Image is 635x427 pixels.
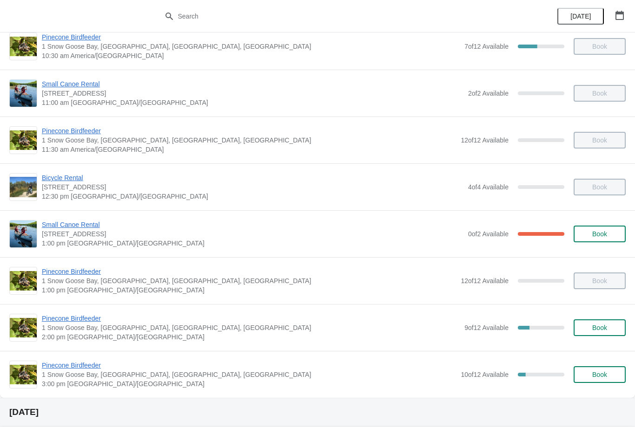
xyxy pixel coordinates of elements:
[570,13,591,20] span: [DATE]
[42,98,463,107] span: 11:00 am [GEOGRAPHIC_DATA]/[GEOGRAPHIC_DATA]
[461,277,509,285] span: 12 of 12 Available
[468,230,509,238] span: 0 of 2 Available
[10,220,37,247] img: Small Canoe Rental | 1 Snow Goose Bay, Stonewall, MB R0C 2Z0 | 1:00 pm America/Winnipeg
[42,276,456,285] span: 1 Snow Goose Bay, [GEOGRAPHIC_DATA], [GEOGRAPHIC_DATA], [GEOGRAPHIC_DATA]
[592,230,607,238] span: Book
[42,285,456,295] span: 1:00 pm [GEOGRAPHIC_DATA]/[GEOGRAPHIC_DATA]
[464,324,509,331] span: 9 of 12 Available
[10,80,37,107] img: Small Canoe Rental | 1 Snow Goose Bay, Stonewall, MB R0C 2Z0 | 11:00 am America/Winnipeg
[574,366,626,383] button: Book
[42,192,463,201] span: 12:30 pm [GEOGRAPHIC_DATA]/[GEOGRAPHIC_DATA]
[42,323,460,332] span: 1 Snow Goose Bay, [GEOGRAPHIC_DATA], [GEOGRAPHIC_DATA], [GEOGRAPHIC_DATA]
[42,89,463,98] span: [STREET_ADDRESS]
[461,136,509,144] span: 12 of 12 Available
[557,8,604,25] button: [DATE]
[10,365,37,385] img: Pinecone Birdfeeder | 1 Snow Goose Bay, Stonewall, MB, Canada | 3:00 pm America/Winnipeg
[10,271,37,291] img: Pinecone Birdfeeder | 1 Snow Goose Bay, Stonewall, MB, Canada | 1:00 pm America/Winnipeg
[178,8,476,25] input: Search
[574,319,626,336] button: Book
[42,79,463,89] span: Small Canoe Rental
[10,130,37,150] img: Pinecone Birdfeeder | 1 Snow Goose Bay, Stonewall, MB, Canada | 11:30 am America/Winnipeg
[468,183,509,191] span: 4 of 4 Available
[42,173,463,182] span: Bicycle Rental
[42,379,456,388] span: 3:00 pm [GEOGRAPHIC_DATA]/[GEOGRAPHIC_DATA]
[42,220,463,229] span: Small Canoe Rental
[42,182,463,192] span: [STREET_ADDRESS]
[42,370,456,379] span: 1 Snow Goose Bay, [GEOGRAPHIC_DATA], [GEOGRAPHIC_DATA], [GEOGRAPHIC_DATA]
[42,126,456,136] span: Pinecone Birdfeeder
[42,332,460,342] span: 2:00 pm [GEOGRAPHIC_DATA]/[GEOGRAPHIC_DATA]
[42,314,460,323] span: Pinecone Birdfeeder
[42,42,460,51] span: 1 Snow Goose Bay, [GEOGRAPHIC_DATA], [GEOGRAPHIC_DATA], [GEOGRAPHIC_DATA]
[10,177,37,197] img: Bicycle Rental | 1 Snow Goose Bay, Stonewall, MB R0C 2Z0 | 12:30 pm America/Winnipeg
[42,229,463,239] span: [STREET_ADDRESS]
[42,361,456,370] span: Pinecone Birdfeeder
[468,90,509,97] span: 2 of 2 Available
[42,51,460,60] span: 10:30 am America/[GEOGRAPHIC_DATA]
[10,37,37,57] img: Pinecone Birdfeeder | 1 Snow Goose Bay, Stonewall, MB, Canada | 10:30 am America/Winnipeg
[42,32,460,42] span: Pinecone Birdfeeder
[592,371,607,378] span: Book
[42,145,456,154] span: 11:30 am America/[GEOGRAPHIC_DATA]
[42,267,456,276] span: Pinecone Birdfeeder
[461,371,509,378] span: 10 of 12 Available
[42,239,463,248] span: 1:00 pm [GEOGRAPHIC_DATA]/[GEOGRAPHIC_DATA]
[592,324,607,331] span: Book
[574,226,626,242] button: Book
[464,43,509,50] span: 7 of 12 Available
[42,136,456,145] span: 1 Snow Goose Bay, [GEOGRAPHIC_DATA], [GEOGRAPHIC_DATA], [GEOGRAPHIC_DATA]
[9,408,626,417] h2: [DATE]
[10,318,37,338] img: Pinecone Birdfeeder | 1 Snow Goose Bay, Stonewall, MB, Canada | 2:00 pm America/Winnipeg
